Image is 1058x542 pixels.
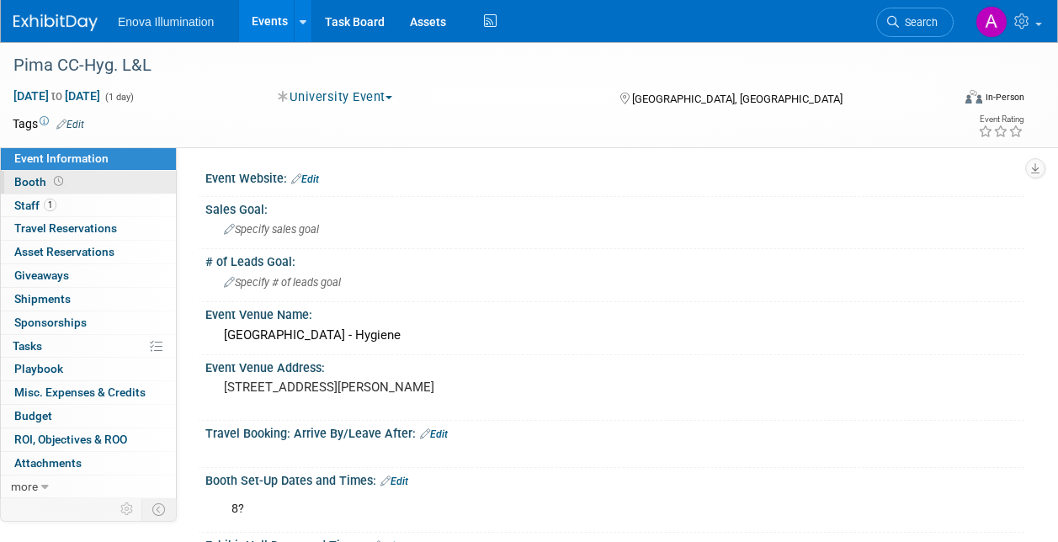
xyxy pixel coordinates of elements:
[205,166,1024,188] div: Event Website:
[11,480,38,493] span: more
[1,381,176,404] a: Misc. Expenses & Credits
[205,355,1024,376] div: Event Venue Address:
[1,241,176,263] a: Asset Reservations
[14,245,114,258] span: Asset Reservations
[1,147,176,170] a: Event Information
[205,421,1024,443] div: Travel Booking: Arrive By/Leave After:
[1,428,176,451] a: ROI, Objectives & ROO
[985,91,1024,104] div: In-Person
[224,380,528,395] pre: [STREET_ADDRESS][PERSON_NAME]
[224,276,341,289] span: Specify # of leads goal
[14,151,109,165] span: Event Information
[1,452,176,475] a: Attachments
[56,119,84,130] a: Edit
[877,88,1024,113] div: Event Format
[1,311,176,334] a: Sponsorships
[291,173,319,185] a: Edit
[13,88,101,104] span: [DATE] [DATE]
[49,89,65,103] span: to
[1,217,176,240] a: Travel Reservations
[876,8,954,37] a: Search
[113,498,142,520] td: Personalize Event Tab Strip
[13,14,98,31] img: ExhibitDay
[104,92,134,103] span: (1 day)
[205,468,1024,490] div: Booth Set-Up Dates and Times:
[205,197,1024,218] div: Sales Goal:
[14,316,87,329] span: Sponsorships
[1,476,176,498] a: more
[1,194,176,217] a: Staff1
[14,362,63,375] span: Playbook
[205,302,1024,323] div: Event Venue Name:
[1,288,176,311] a: Shipments
[220,492,862,526] div: 8?
[965,90,982,104] img: Format-Inperson.png
[14,199,56,212] span: Staff
[976,6,1007,38] img: Andrea Miller
[142,498,177,520] td: Toggle Event Tabs
[8,50,938,81] div: Pima CC-Hyg. L&L
[899,16,938,29] span: Search
[380,476,408,487] a: Edit
[14,385,146,399] span: Misc. Expenses & Credits
[14,221,117,235] span: Travel Reservations
[14,268,69,282] span: Giveaways
[1,171,176,194] a: Booth
[205,249,1024,270] div: # of Leads Goal:
[1,264,176,287] a: Giveaways
[224,223,319,236] span: Specify sales goal
[13,339,42,353] span: Tasks
[13,115,84,132] td: Tags
[632,93,843,105] span: [GEOGRAPHIC_DATA], [GEOGRAPHIC_DATA]
[14,292,71,306] span: Shipments
[14,409,52,422] span: Budget
[118,15,214,29] span: Enova Illumination
[1,335,176,358] a: Tasks
[272,88,399,106] button: University Event
[51,175,66,188] span: Booth not reserved yet
[14,456,82,470] span: Attachments
[44,199,56,211] span: 1
[978,115,1023,124] div: Event Rating
[14,175,66,189] span: Booth
[14,433,127,446] span: ROI, Objectives & ROO
[1,405,176,428] a: Budget
[420,428,448,440] a: Edit
[1,358,176,380] a: Playbook
[218,322,1012,348] div: [GEOGRAPHIC_DATA] - Hygiene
